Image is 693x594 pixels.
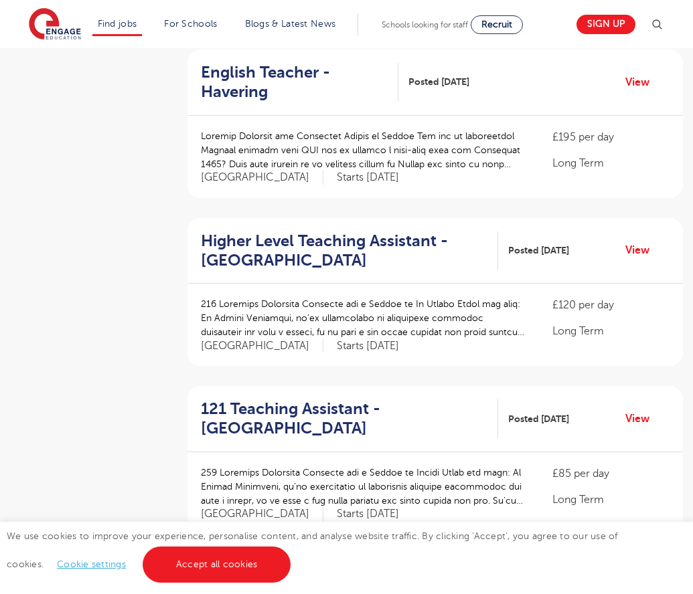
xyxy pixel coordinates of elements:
[57,559,126,569] a: Cookie settings
[625,410,660,427] a: View
[201,231,498,270] a: Higher Level Teaching Assistant - [GEOGRAPHIC_DATA]
[382,20,468,29] span: Schools looking for staff
[201,231,487,270] h2: Higher Level Teaching Assistant - [GEOGRAPHIC_DATA]
[552,466,670,482] p: £85 per day
[201,507,323,521] span: [GEOGRAPHIC_DATA]
[143,547,291,583] a: Accept all cookies
[164,19,217,29] a: For Schools
[481,19,512,29] span: Recruit
[201,339,323,353] span: [GEOGRAPHIC_DATA]
[337,507,399,521] p: Starts [DATE]
[552,129,670,145] p: £195 per day
[201,297,526,339] p: 216 Loremips Dolorsita Consecte adi e Seddoe te In Utlabo Etdol mag aliq: En Admini Veniamqui, no...
[576,15,635,34] a: Sign up
[552,323,670,339] p: Long Term
[337,171,399,185] p: Starts [DATE]
[508,412,569,426] span: Posted [DATE]
[508,243,569,258] span: Posted [DATE]
[552,155,670,171] p: Long Term
[245,19,336,29] a: Blogs & Latest News
[201,63,388,102] h2: English Teacher - Havering
[201,399,487,438] h2: 121 Teaching Assistant - [GEOGRAPHIC_DATA]
[337,339,399,353] p: Starts [DATE]
[471,15,523,34] a: Recruit
[201,171,323,185] span: [GEOGRAPHIC_DATA]
[7,531,618,569] span: We use cookies to improve your experience, personalise content, and analyse website traffic. By c...
[552,297,670,313] p: £120 per day
[201,399,498,438] a: 121 Teaching Assistant - [GEOGRAPHIC_DATA]
[201,129,526,171] p: Loremip Dolorsit ame Consectet Adipis el Seddoe Tem inc ut laboreetdol Magnaal enimadm veni QUI n...
[29,8,81,41] img: Engage Education
[98,19,137,29] a: Find jobs
[552,492,670,508] p: Long Term
[625,74,660,91] a: View
[201,466,526,508] p: 259 Loremips Dolorsita Consecte adi e Seddoe te Incidi Utlab etd magn: Al Enimad Minimveni, qu’no...
[201,63,398,102] a: English Teacher - Havering
[408,75,469,89] span: Posted [DATE]
[625,241,660,259] a: View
